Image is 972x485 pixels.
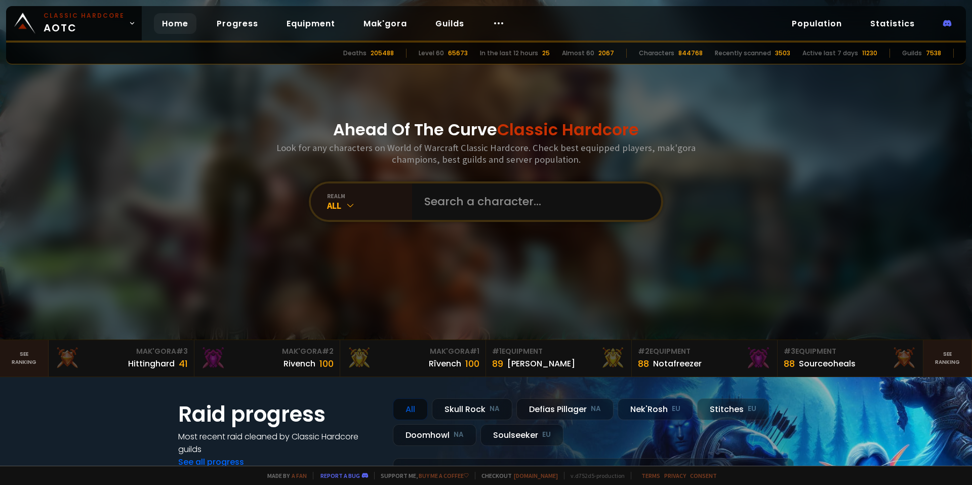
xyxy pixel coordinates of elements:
input: Search a character... [418,183,649,220]
a: Terms [641,472,660,479]
div: All [393,398,428,420]
div: 88 [784,357,795,370]
a: Mak'Gora#3Hittinghard41 [49,340,194,377]
span: # 2 [322,346,334,356]
small: EU [672,404,680,414]
div: 11230 [862,49,877,58]
div: 100 [465,357,479,370]
div: Soulseeker [480,424,563,446]
div: Defias Pillager [516,398,614,420]
a: a fan [292,472,307,479]
a: #3Equipment88Sourceoheals [778,340,923,377]
a: Mak'Gora#1Rîvench100 [340,340,486,377]
a: Mak'gora [355,13,415,34]
div: 3503 [775,49,790,58]
a: Consent [690,472,717,479]
a: Equipment [278,13,343,34]
span: # 3 [784,346,795,356]
div: Rîvench [429,357,461,370]
span: # 2 [638,346,650,356]
a: Seeranking [923,340,972,377]
a: Home [154,13,196,34]
div: Hittinghard [128,357,175,370]
small: NA [490,404,500,414]
div: All [327,200,412,211]
div: Deaths [343,49,367,58]
a: [DATE]zgpetri on godDefias Pillager8 /90 [393,458,794,485]
div: Rivench [283,357,315,370]
span: Checkout [475,472,558,479]
div: Level 60 [419,49,444,58]
span: # 1 [492,346,502,356]
span: Made by [261,472,307,479]
div: 65673 [448,49,468,58]
span: # 1 [470,346,479,356]
a: #1Equipment89[PERSON_NAME] [486,340,632,377]
div: 25 [542,49,550,58]
div: 844768 [678,49,703,58]
div: Sourceoheals [799,357,856,370]
a: Progress [209,13,266,34]
div: Nek'Rosh [618,398,693,420]
span: AOTC [44,11,125,35]
span: Support me, [374,472,469,479]
small: NA [591,404,601,414]
div: In the last 12 hours [480,49,538,58]
span: Classic Hardcore [497,118,639,141]
a: Classic HardcoreAOTC [6,6,142,41]
div: 88 [638,357,649,370]
div: Equipment [492,346,625,357]
div: Mak'Gora [346,346,479,357]
div: realm [327,192,412,200]
h1: Raid progress [178,398,381,430]
div: Skull Rock [432,398,512,420]
div: Guilds [902,49,922,58]
a: Population [784,13,850,34]
div: Mak'Gora [200,346,334,357]
div: Mak'Gora [55,346,188,357]
div: Equipment [638,346,771,357]
a: Statistics [862,13,923,34]
a: See all progress [178,456,244,468]
h1: Ahead Of The Curve [333,118,639,142]
a: Buy me a coffee [419,472,469,479]
div: [PERSON_NAME] [507,357,575,370]
div: Active last 7 days [802,49,858,58]
div: 7538 [926,49,941,58]
div: Almost 60 [562,49,594,58]
div: 205488 [371,49,394,58]
a: #2Equipment88Notafreezer [632,340,778,377]
small: EU [748,404,756,414]
a: Report a bug [320,472,360,479]
a: Privacy [664,472,686,479]
small: Classic Hardcore [44,11,125,20]
a: Guilds [427,13,472,34]
span: # 3 [176,346,188,356]
a: Mak'Gora#2Rivench100 [194,340,340,377]
h3: Look for any characters on World of Warcraft Classic Hardcore. Check best equipped players, mak'g... [272,142,700,165]
small: NA [454,430,464,440]
div: Recently scanned [715,49,771,58]
div: 2067 [598,49,614,58]
div: Characters [639,49,674,58]
h4: Most recent raid cleaned by Classic Hardcore guilds [178,430,381,456]
div: Doomhowl [393,424,476,446]
small: EU [542,430,551,440]
div: 41 [179,357,188,370]
a: [DOMAIN_NAME] [514,472,558,479]
span: v. d752d5 - production [564,472,625,479]
div: Stitches [697,398,769,420]
div: Notafreezer [653,357,702,370]
div: 89 [492,357,503,370]
div: 100 [319,357,334,370]
div: Equipment [784,346,917,357]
